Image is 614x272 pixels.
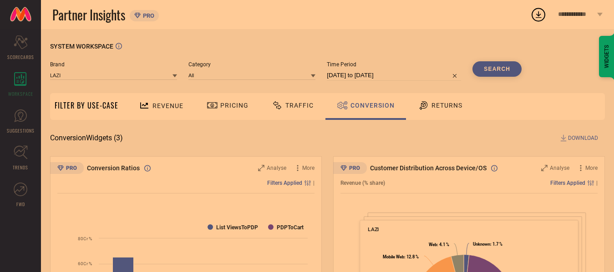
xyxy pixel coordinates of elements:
[55,100,118,111] span: Filter By Use-Case
[429,242,449,247] text: : 4.1 %
[78,236,92,241] text: 80Cr %
[16,201,25,208] span: FWD
[327,70,461,81] input: Select time period
[52,5,125,24] span: Partner Insights
[370,164,487,172] span: Customer Distribution Across Device/OS
[313,180,315,186] span: |
[327,61,461,68] span: Time Period
[431,102,462,109] span: Returns
[7,127,35,134] span: SUGGESTIONS
[350,102,395,109] span: Conversion
[87,164,140,172] span: Conversion Ratios
[473,242,490,247] tspan: Unknown
[550,180,585,186] span: Filters Applied
[50,43,113,50] span: SYSTEM WORKSPACE
[585,165,598,171] span: More
[258,165,264,171] svg: Zoom
[50,61,177,68] span: Brand
[302,165,315,171] span: More
[50,134,123,143] span: Conversion Widgets ( 3 )
[530,6,547,23] div: Open download list
[285,102,314,109] span: Traffic
[596,180,598,186] span: |
[50,162,84,176] div: Premium
[267,180,302,186] span: Filters Applied
[340,180,385,186] span: Revenue (% share)
[368,226,379,232] span: LAZI
[141,12,154,19] span: PRO
[13,164,28,171] span: TRENDS
[568,134,598,143] span: DOWNLOAD
[550,165,569,171] span: Analyse
[8,90,33,97] span: WORKSPACE
[333,162,367,176] div: Premium
[152,102,183,109] span: Revenue
[473,242,502,247] text: : 1.7 %
[472,61,522,77] button: Search
[78,261,92,266] text: 60Cr %
[7,54,34,60] span: SCORECARDS
[429,242,437,247] tspan: Web
[220,102,249,109] span: Pricing
[188,61,315,68] span: Category
[267,165,286,171] span: Analyse
[383,254,419,259] text: : 12.8 %
[216,224,258,231] text: List ViewsToPDP
[277,224,304,231] text: PDPToCart
[383,254,404,259] tspan: Mobile Web
[541,165,548,171] svg: Zoom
